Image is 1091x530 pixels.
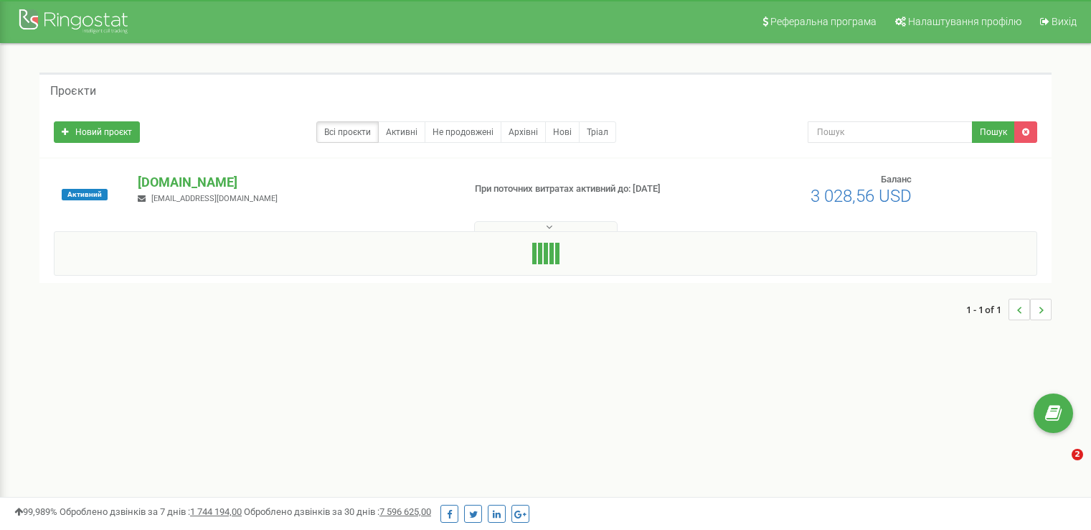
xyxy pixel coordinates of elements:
[811,186,912,206] span: 3 028,56 USD
[425,121,501,143] a: Не продовжені
[138,173,451,192] p: [DOMAIN_NAME]
[151,194,278,203] span: [EMAIL_ADDRESS][DOMAIN_NAME]
[579,121,616,143] a: Тріал
[908,16,1021,27] span: Налаштування профілю
[50,85,96,98] h5: Проєкти
[379,506,431,517] u: 7 596 625,00
[972,121,1015,143] button: Пошук
[54,121,140,143] a: Новий проєкт
[1042,449,1077,483] iframe: Intercom live chat
[1052,16,1077,27] span: Вихід
[475,182,704,196] p: При поточних витратах активний до: [DATE]
[378,121,425,143] a: Активні
[1072,449,1083,460] span: 2
[190,506,242,517] u: 1 744 194,00
[545,121,580,143] a: Нові
[881,174,912,185] span: Баланс
[966,284,1052,335] nav: ...
[316,121,379,143] a: Всі проєкти
[244,506,431,517] span: Оброблено дзвінків за 30 днів :
[60,506,242,517] span: Оброблено дзвінків за 7 днів :
[62,189,108,200] span: Активний
[770,16,877,27] span: Реферальна програма
[808,121,973,143] input: Пошук
[14,506,57,517] span: 99,989%
[966,299,1009,320] span: 1 - 1 of 1
[501,121,546,143] a: Архівні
